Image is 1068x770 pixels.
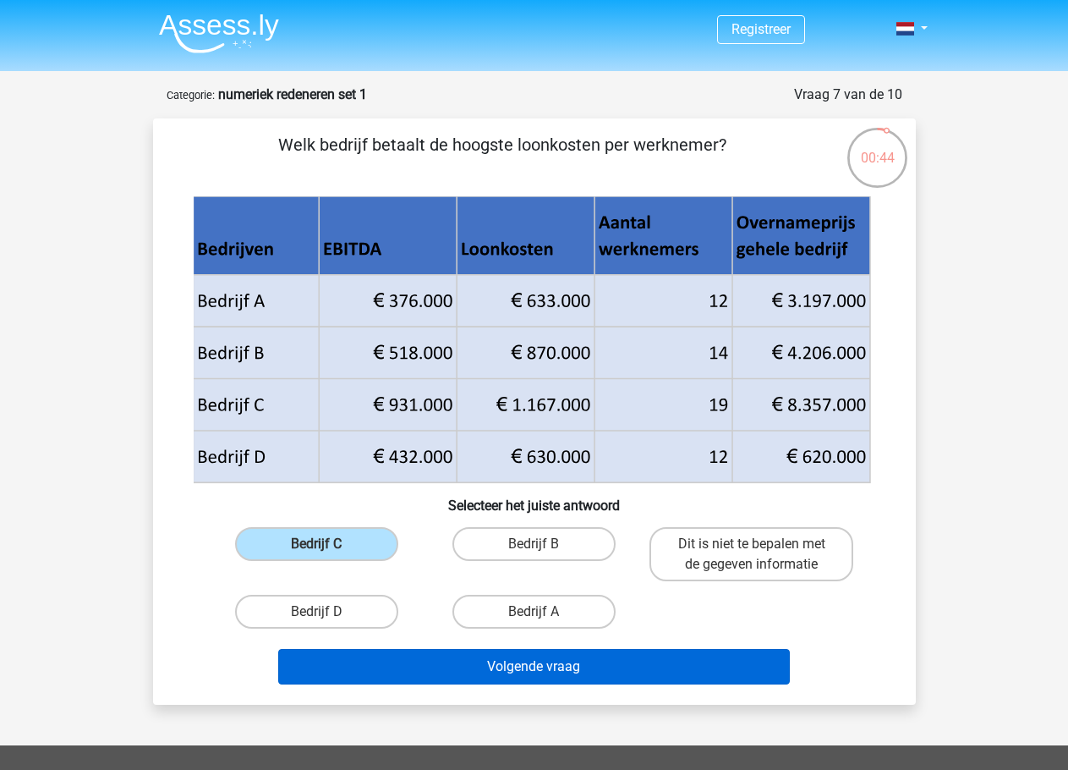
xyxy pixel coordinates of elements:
[167,89,215,102] small: Categorie:
[794,85,902,105] div: Vraag 7 van de 10
[235,595,398,629] label: Bedrijf D
[731,21,791,37] a: Registreer
[278,649,790,685] button: Volgende vraag
[180,132,825,183] p: Welk bedrijf betaalt de hoogste loonkosten per werknemer?
[235,527,398,561] label: Bedrijf C
[218,86,367,102] strong: numeriek redeneren set 1
[452,595,616,629] label: Bedrijf A
[180,484,889,514] h6: Selecteer het juiste antwoord
[846,126,909,168] div: 00:44
[452,527,616,561] label: Bedrijf B
[649,527,853,581] label: Dit is niet te bepalen met de gegeven informatie
[159,14,279,53] img: Assessly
